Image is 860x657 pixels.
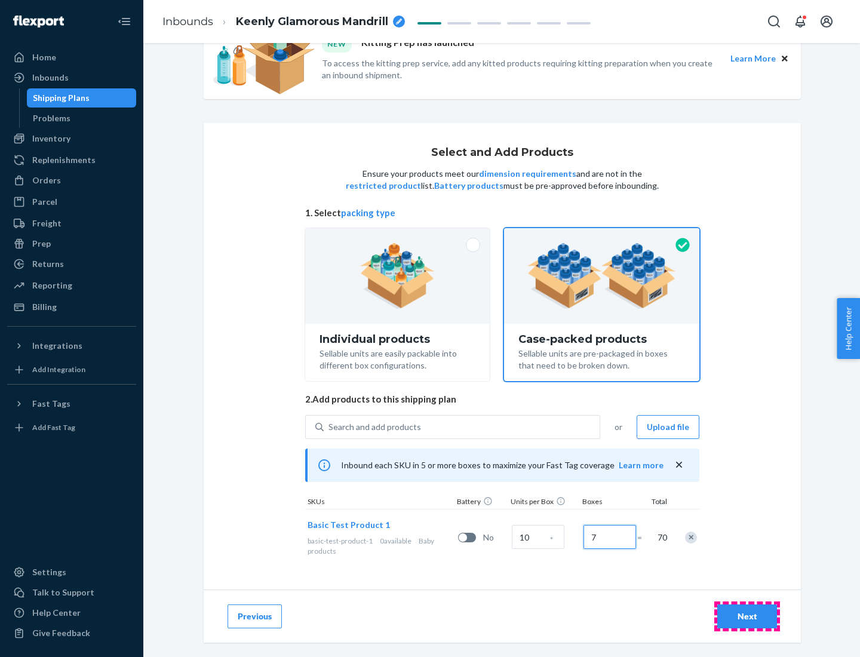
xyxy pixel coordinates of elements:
[7,624,136,643] button: Give Feedback
[7,563,136,582] a: Settings
[434,180,503,192] button: Battery products
[837,298,860,359] button: Help Center
[32,174,61,186] div: Orders
[153,4,414,39] ol: breadcrumbs
[32,422,75,432] div: Add Fast Tag
[380,536,411,545] span: 0 available
[762,10,786,33] button: Open Search Box
[7,394,136,413] button: Fast Tags
[308,536,453,556] div: Baby products
[13,16,64,27] img: Flexport logo
[305,496,454,509] div: SKUs
[7,360,136,379] a: Add Integration
[431,147,573,159] h1: Select and Add Products
[778,52,791,65] button: Close
[7,171,136,190] a: Orders
[32,217,62,229] div: Freight
[32,196,57,208] div: Parcel
[27,109,137,128] a: Problems
[361,36,474,52] p: Kitting Prep has launched
[508,496,580,509] div: Units per Box
[518,333,685,345] div: Case-packed products
[580,496,640,509] div: Boxes
[527,243,676,309] img: case-pack.59cecea509d18c883b923b81aeac6d0b.png
[7,583,136,602] a: Talk to Support
[32,280,72,291] div: Reporting
[32,627,90,639] div: Give Feedback
[32,154,96,166] div: Replenishments
[619,459,664,471] button: Learn more
[7,68,136,87] a: Inbounds
[32,587,94,598] div: Talk to Support
[479,168,576,180] button: dimension requirements
[7,234,136,253] a: Prep
[360,243,435,309] img: individual-pack.facf35554cb0f1810c75b2bd6df2d64e.png
[7,129,136,148] a: Inventory
[305,393,699,406] span: 2. Add products to this shipping plan
[162,15,213,28] a: Inbounds
[341,207,395,219] button: packing type
[228,604,282,628] button: Previous
[32,72,69,84] div: Inbounds
[673,459,685,471] button: close
[33,92,90,104] div: Shipping Plans
[305,207,699,219] span: 1. Select
[7,418,136,437] a: Add Fast Tag
[7,254,136,274] a: Returns
[788,10,812,33] button: Open notifications
[32,566,66,578] div: Settings
[308,519,390,531] button: Basic Test Product 1
[454,496,508,509] div: Battery
[727,610,767,622] div: Next
[32,133,70,145] div: Inventory
[322,36,352,52] div: NEW
[685,532,697,544] div: Remove Item
[7,297,136,317] a: Billing
[320,333,475,345] div: Individual products
[33,112,70,124] div: Problems
[32,301,57,313] div: Billing
[7,151,136,170] a: Replenishments
[655,532,667,544] span: 70
[640,496,669,509] div: Total
[236,14,388,30] span: Keenly Glamorous Mandrill
[32,51,56,63] div: Home
[308,536,373,545] span: basic-test-product-1
[717,604,777,628] button: Next
[112,10,136,33] button: Close Navigation
[345,168,660,192] p: Ensure your products meet our and are not in the list. must be pre-approved before inbounding.
[483,532,507,544] span: No
[32,607,81,619] div: Help Center
[637,532,649,544] span: =
[730,52,776,65] button: Learn More
[7,276,136,295] a: Reporting
[322,57,720,81] p: To access the kitting prep service, add any kitted products requiring kitting preparation when yo...
[512,525,564,549] input: Case Quantity
[615,421,622,433] span: or
[32,258,64,270] div: Returns
[32,238,51,250] div: Prep
[637,415,699,439] button: Upload file
[32,364,85,374] div: Add Integration
[7,48,136,67] a: Home
[815,10,838,33] button: Open account menu
[346,180,421,192] button: restricted product
[27,88,137,108] a: Shipping Plans
[308,520,390,530] span: Basic Test Product 1
[305,449,699,482] div: Inbound each SKU in 5 or more boxes to maximize your Fast Tag coverage
[320,345,475,372] div: Sellable units are easily packable into different box configurations.
[328,421,421,433] div: Search and add products
[7,214,136,233] a: Freight
[32,398,70,410] div: Fast Tags
[7,192,136,211] a: Parcel
[7,603,136,622] a: Help Center
[32,340,82,352] div: Integrations
[583,525,636,549] input: Number of boxes
[518,345,685,372] div: Sellable units are pre-packaged in boxes that need to be broken down.
[7,336,136,355] button: Integrations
